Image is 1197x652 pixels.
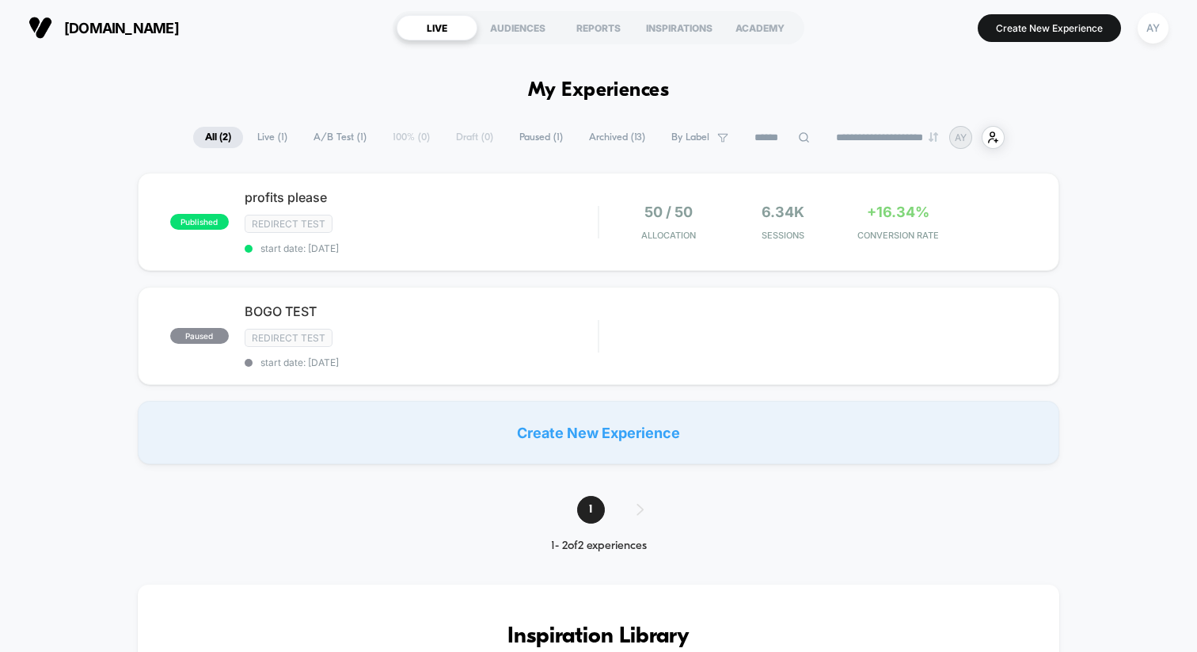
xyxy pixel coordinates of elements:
[138,401,1059,464] div: Create New Experience
[185,624,1012,650] h3: Inspiration Library
[730,230,837,241] span: Sessions
[558,15,639,40] div: REPORTS
[522,540,675,553] div: 1 - 2 of 2 experiences
[28,16,52,40] img: Visually logo
[720,15,800,40] div: ACADEMY
[64,20,179,36] span: [DOMAIN_NAME]
[867,204,929,220] span: +16.34%
[955,132,967,143] p: AY
[641,230,696,241] span: Allocation
[170,328,229,344] span: paused
[845,230,952,241] span: CONVERSION RATE
[245,329,332,347] span: Redirect Test
[245,189,598,205] span: profits please
[302,127,378,148] span: A/B Test ( 1 )
[245,303,598,319] span: BOGO TEST
[245,242,598,254] span: start date: [DATE]
[245,215,332,233] span: Redirect Test
[644,204,693,220] span: 50 / 50
[507,127,575,148] span: Paused ( 1 )
[577,127,657,148] span: Archived ( 13 )
[1133,12,1173,44] button: AY
[762,204,804,220] span: 6.34k
[245,127,299,148] span: Live ( 1 )
[929,132,938,142] img: end
[193,127,243,148] span: All ( 2 )
[170,214,229,230] span: published
[978,14,1121,42] button: Create New Experience
[671,132,709,143] span: By Label
[245,357,598,368] span: start date: [DATE]
[397,15,477,40] div: LIVE
[577,496,605,524] span: 1
[24,15,184,40] button: [DOMAIN_NAME]
[639,15,720,40] div: INSPIRATIONS
[1138,13,1168,44] div: AY
[528,79,670,102] h1: My Experiences
[477,15,558,40] div: AUDIENCES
